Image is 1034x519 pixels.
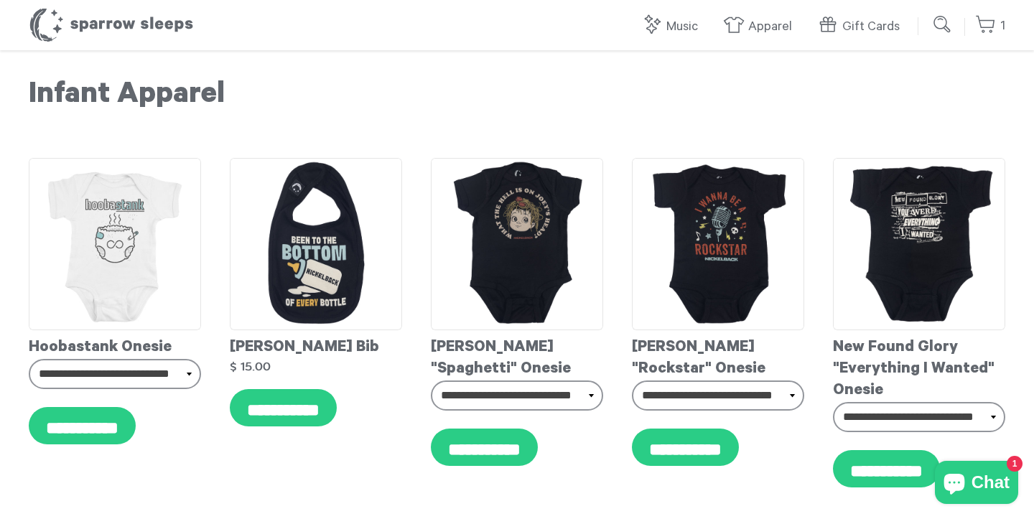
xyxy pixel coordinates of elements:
a: Apparel [723,11,799,42]
img: NewFoundGlory-EverythingIWantedOnesie_grande.jpg [833,158,1005,330]
a: Music [641,11,705,42]
h1: Sparrow Sleeps [29,7,194,43]
strong: $ 15.00 [230,360,271,373]
img: Nickelback-Rockstaronesie_grande.jpg [632,158,804,330]
div: [PERSON_NAME] "Spaghetti" Onesie [431,330,603,380]
div: Hoobastank Onesie [29,330,201,359]
h1: Infant Apparel [29,79,1005,115]
div: [PERSON_NAME] Bib [230,330,402,359]
img: Hoobastank-DiaperOnesie_grande.jpg [29,158,201,330]
div: [PERSON_NAME] "Rockstar" Onesie [632,330,804,380]
img: Nickelback-JoeysHeadonesie_grande.jpg [431,158,603,330]
input: Submit [928,10,957,39]
a: 1 [975,11,1005,42]
inbox-online-store-chat: Shopify online store chat [931,461,1023,508]
a: Gift Cards [817,11,907,42]
div: New Found Glory "Everything I Wanted" Onesie [833,330,1005,402]
img: NickelbackBib_grande.jpg [230,158,402,330]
